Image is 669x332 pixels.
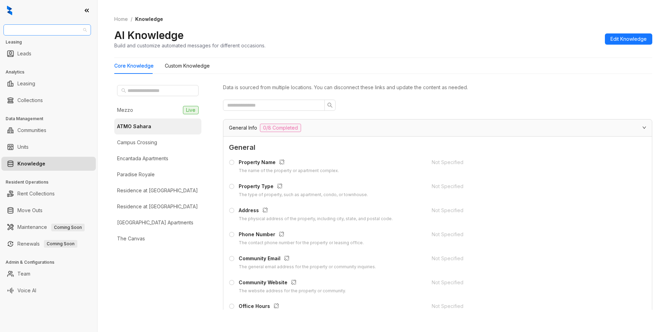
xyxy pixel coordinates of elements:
[1,77,96,91] li: Leasing
[135,16,163,22] span: Knowledge
[1,157,96,171] li: Knowledge
[117,187,198,194] div: Residence at [GEOGRAPHIC_DATA]
[17,157,45,171] a: Knowledge
[432,207,626,214] div: Not Specified
[239,288,346,294] div: The website address for the property or community.
[17,47,31,61] a: Leads
[114,42,266,49] div: Build and customize automated messages for different occasions.
[6,39,97,45] h3: Leasing
[239,183,368,192] div: Property Type
[7,6,12,15] img: logo
[239,192,368,198] div: The type of property, such as apartment, condo, or townhouse.
[117,235,145,242] div: The Canvas
[8,25,87,35] span: Gates Hudson
[121,88,126,93] span: search
[44,240,77,248] span: Coming Soon
[117,155,168,162] div: Encantada Apartments
[117,123,151,130] div: ATMO Sahara
[223,84,652,91] div: Data is sourced from multiple locations. You can disconnect these links and update the content as...
[1,123,96,137] li: Communities
[17,203,43,217] a: Move Outs
[17,123,46,137] a: Communities
[605,33,652,45] button: Edit Knowledge
[117,106,133,114] div: Mezzo
[239,240,364,246] div: The contact phone number for the property or leasing office.
[17,187,55,201] a: Rent Collections
[17,267,30,281] a: Team
[51,224,85,231] span: Coming Soon
[17,140,29,154] a: Units
[117,171,155,178] div: Paradise Royale
[1,267,96,281] li: Team
[239,216,393,222] div: The physical address of the property, including city, state, and postal code.
[117,219,193,226] div: [GEOGRAPHIC_DATA] Apartments
[117,139,157,146] div: Campus Crossing
[229,142,646,153] span: General
[1,220,96,234] li: Maintenance
[239,159,339,168] div: Property Name
[432,302,626,310] div: Not Specified
[432,231,626,238] div: Not Specified
[113,15,129,23] a: Home
[1,203,96,217] li: Move Outs
[114,29,184,42] h2: AI Knowledge
[165,62,210,70] div: Custom Knowledge
[327,102,333,108] span: search
[17,237,77,251] a: RenewalsComing Soon
[239,207,393,216] div: Address
[642,125,646,130] span: expanded
[239,264,376,270] div: The general email address for the property or community inquiries.
[1,237,96,251] li: Renewals
[17,93,43,107] a: Collections
[17,77,35,91] a: Leasing
[1,47,96,61] li: Leads
[1,284,96,298] li: Voice AI
[432,183,626,190] div: Not Specified
[223,119,652,136] div: General Info0/8 Completed
[239,231,364,240] div: Phone Number
[131,15,132,23] li: /
[260,124,301,132] span: 0/8 Completed
[432,255,626,262] div: Not Specified
[239,168,339,174] div: The name of the property or apartment complex.
[432,159,626,166] div: Not Specified
[114,62,154,70] div: Core Knowledge
[6,69,97,75] h3: Analytics
[1,187,96,201] li: Rent Collections
[239,279,346,288] div: Community Website
[239,255,376,264] div: Community Email
[183,106,199,114] span: Live
[6,116,97,122] h3: Data Management
[239,302,380,311] div: Office Hours
[17,284,36,298] a: Voice AI
[432,279,626,286] div: Not Specified
[229,124,257,132] span: General Info
[610,35,647,43] span: Edit Knowledge
[6,259,97,265] h3: Admin & Configurations
[1,140,96,154] li: Units
[1,93,96,107] li: Collections
[6,179,97,185] h3: Resident Operations
[117,203,198,210] div: Residence at [GEOGRAPHIC_DATA]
